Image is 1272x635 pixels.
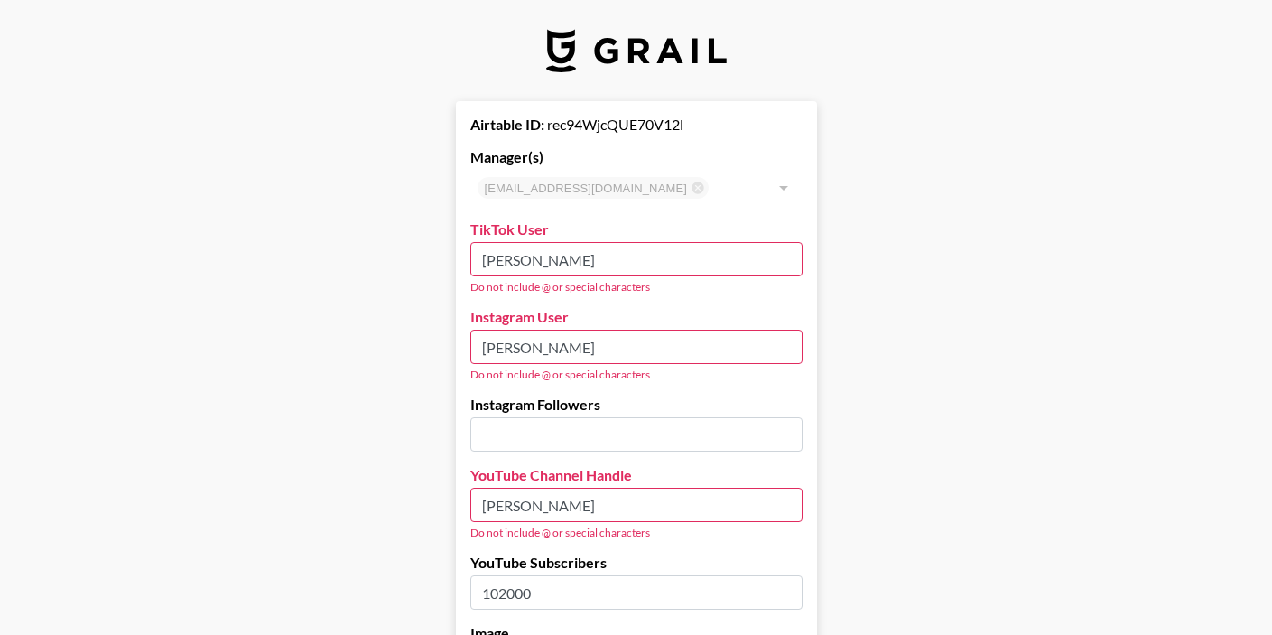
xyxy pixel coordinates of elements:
[470,526,803,539] div: Do not include @ or special characters
[470,148,803,166] label: Manager(s)
[470,116,544,133] strong: Airtable ID:
[470,220,803,238] label: TikTok User
[470,116,803,134] div: rec94WjcQUE70V12l
[470,368,803,381] div: Do not include @ or special characters
[546,29,727,72] img: Grail Talent Logo
[470,280,803,294] div: Do not include @ or special characters
[470,466,803,484] label: YouTube Channel Handle
[470,554,803,572] label: YouTube Subscribers
[470,396,803,414] label: Instagram Followers
[470,308,803,326] label: Instagram User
